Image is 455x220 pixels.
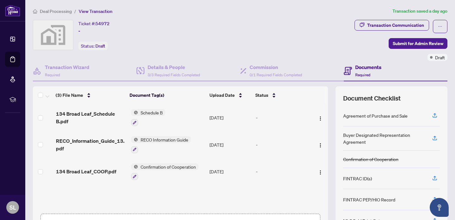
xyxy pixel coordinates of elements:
[343,94,401,103] span: Document Checklist
[131,136,191,153] button: Status IconRECO Information Guide
[56,137,126,152] span: RECO_Information_Guide_13.pdf
[209,92,235,99] span: Upload Date
[131,109,165,126] button: Status IconSchedule B
[318,143,323,148] img: Logo
[343,196,395,203] div: FINTRAC PEP/HIO Record
[438,24,442,29] span: ellipsis
[256,114,309,121] div: -
[250,63,302,71] h4: Commission
[148,63,200,71] h4: Details & People
[315,140,325,150] button: Logo
[343,175,372,182] div: FINTRAC ID(s)
[318,170,323,175] img: Logo
[95,21,110,26] span: 54972
[33,9,37,14] span: home
[207,158,253,185] td: [DATE]
[430,198,449,217] button: Open asap
[207,104,253,131] td: [DATE]
[131,136,138,143] img: Status Icon
[392,8,447,15] article: Transaction saved a day ago
[256,141,309,148] div: -
[253,86,310,104] th: Status
[250,72,302,77] span: 0/1 Required Fields Completed
[9,203,16,212] span: SL
[389,38,447,49] button: Submit for Admin Review
[318,116,323,121] img: Logo
[343,156,398,163] div: Confirmation of Cooperation
[33,20,73,50] img: svg%3e
[79,9,112,14] span: View Transaction
[56,110,126,125] span: 134 Broad Leaf_Schedule B.pdf
[343,112,408,119] div: Agreement of Purchase and Sale
[355,20,429,31] button: Transaction Communication
[255,92,268,99] span: Status
[74,8,76,15] li: /
[78,27,80,35] span: -
[355,72,370,77] span: Required
[148,72,200,77] span: 3/3 Required Fields Completed
[207,131,253,158] td: [DATE]
[127,86,207,104] th: Document Tag(s)
[315,166,325,177] button: Logo
[256,168,309,175] div: -
[78,20,110,27] div: Ticket #:
[315,113,325,123] button: Logo
[367,20,424,30] div: Transaction Communication
[131,109,138,116] img: Status Icon
[435,54,445,61] span: Draft
[207,86,253,104] th: Upload Date
[56,168,116,175] span: 134 Broad Leaf_COOP.pdf
[53,86,127,104] th: (3) File Name
[5,5,20,16] img: logo
[40,9,72,14] span: Deal Processing
[393,38,443,49] span: Submit for Admin Review
[131,163,198,180] button: Status IconConfirmation of Cooperation
[95,43,105,49] span: Draft
[45,72,60,77] span: Required
[138,136,191,143] span: RECO Information Guide
[138,163,198,170] span: Confirmation of Cooperation
[343,131,425,145] div: Buyer Designated Representation Agreement
[131,163,138,170] img: Status Icon
[78,42,108,50] div: Status:
[56,92,83,99] span: (3) File Name
[138,109,165,116] span: Schedule B
[355,63,381,71] h4: Documents
[45,63,89,71] h4: Transaction Wizard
